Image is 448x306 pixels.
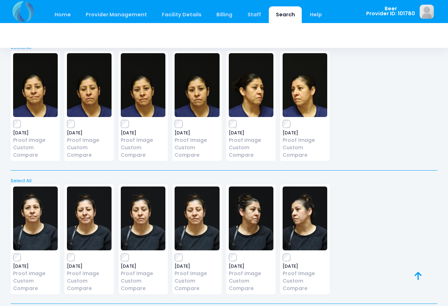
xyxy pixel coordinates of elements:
[283,131,327,135] span: [DATE]
[175,187,219,250] img: image
[175,131,219,135] span: [DATE]
[229,187,273,250] img: image
[210,6,239,23] a: Billing
[67,187,112,250] img: image
[67,144,112,159] a: Custom Compare
[229,53,273,117] img: image
[283,137,327,144] a: Proof Image
[67,137,112,144] a: Proof Image
[283,264,327,268] span: [DATE]
[67,131,112,135] span: [DATE]
[13,264,58,268] span: [DATE]
[79,6,154,23] a: Provider Management
[67,270,112,277] a: Proof Image
[283,53,327,117] img: image
[229,131,273,135] span: [DATE]
[229,264,273,268] span: [DATE]
[121,144,165,159] a: Custom Compare
[13,187,58,250] img: image
[303,6,329,23] a: Help
[67,264,112,268] span: [DATE]
[13,137,58,144] a: Proof Image
[67,53,112,117] img: image
[13,131,58,135] span: [DATE]
[175,264,219,268] span: [DATE]
[47,6,78,23] a: Home
[175,270,219,277] a: Proof Image
[8,177,440,184] a: Select All
[121,270,165,277] a: Proof Image
[121,264,165,268] span: [DATE]
[175,277,219,292] a: Custom Compare
[13,144,58,159] a: Custom Compare
[283,270,327,277] a: Proof Image
[229,137,273,144] a: Proof Image
[229,277,273,292] a: Custom Compare
[13,270,58,277] a: Proof Image
[175,144,219,159] a: Custom Compare
[155,6,209,23] a: Facility Details
[121,187,165,250] img: image
[420,5,434,19] img: image
[121,53,165,117] img: image
[121,137,165,144] a: Proof Image
[283,187,327,250] img: image
[366,6,415,16] span: Beer Provider ID: 101780
[175,53,219,117] img: image
[13,53,58,117] img: image
[13,277,58,292] a: Custom Compare
[269,6,302,23] a: Search
[283,144,327,159] a: Custom Compare
[175,137,219,144] a: Proof Image
[229,144,273,159] a: Custom Compare
[67,277,112,292] a: Custom Compare
[283,277,327,292] a: Custom Compare
[121,277,165,292] a: Custom Compare
[121,131,165,135] span: [DATE]
[240,6,268,23] a: Staff
[229,270,273,277] a: Proof Image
